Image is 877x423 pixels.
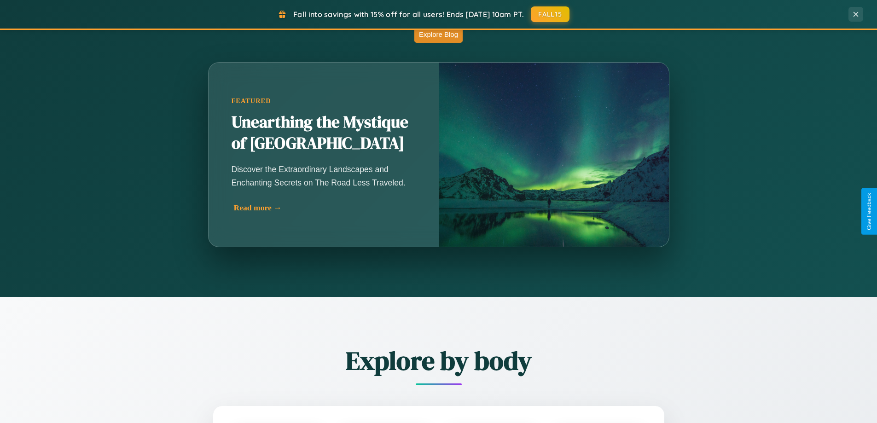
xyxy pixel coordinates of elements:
[234,203,418,213] div: Read more →
[232,112,416,154] h2: Unearthing the Mystique of [GEOGRAPHIC_DATA]
[866,193,872,230] div: Give Feedback
[293,10,524,19] span: Fall into savings with 15% off for all users! Ends [DATE] 10am PT.
[414,26,463,43] button: Explore Blog
[232,97,416,105] div: Featured
[531,6,569,22] button: FALL15
[232,163,416,189] p: Discover the Extraordinary Landscapes and Enchanting Secrets on The Road Less Traveled.
[163,343,715,378] h2: Explore by body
